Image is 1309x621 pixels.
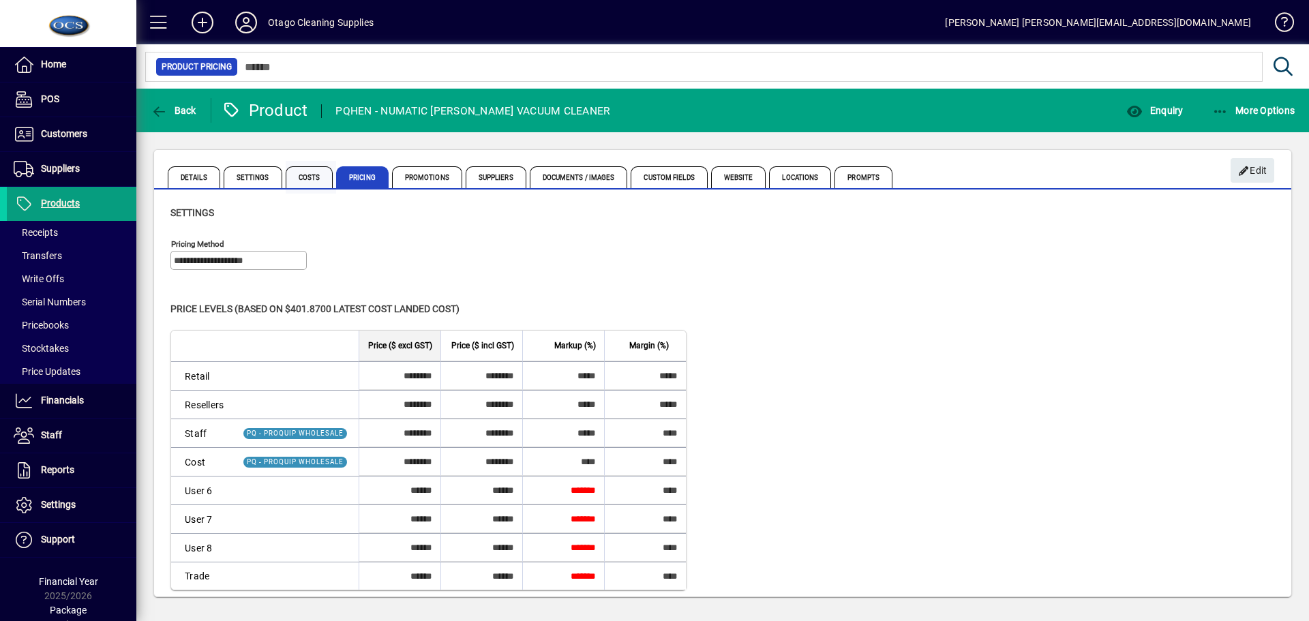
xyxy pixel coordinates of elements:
button: Enquiry [1123,98,1186,123]
span: Transfers [14,250,62,261]
span: More Options [1212,105,1295,116]
span: PQ - PROQUIP WHOLESALE [247,429,344,437]
span: Locations [769,166,831,188]
a: Knowledge Base [1265,3,1292,47]
td: User 7 [171,504,232,533]
span: Custom Fields [631,166,707,188]
span: Back [151,105,196,116]
button: More Options [1209,98,1299,123]
span: POS [41,93,59,104]
a: Price Updates [7,360,136,383]
td: User 8 [171,533,232,562]
a: Receipts [7,221,136,244]
span: Enquiry [1126,105,1183,116]
a: Pricebooks [7,314,136,337]
span: Receipts [14,227,58,238]
a: Customers [7,117,136,151]
span: Edit [1238,160,1267,182]
span: Website [711,166,766,188]
a: Serial Numbers [7,290,136,314]
span: Pricebooks [14,320,69,331]
span: Price ($ excl GST) [368,338,432,353]
a: POS [7,82,136,117]
td: Resellers [171,390,232,419]
span: Markup (%) [554,338,596,353]
span: Price Updates [14,366,80,377]
span: Product Pricing [162,60,232,74]
a: Reports [7,453,136,487]
span: Costs [286,166,333,188]
span: Price ($ incl GST) [451,338,514,353]
span: Settings [224,166,282,188]
span: Price levels (based on $401.8700 Latest cost landed cost) [170,303,460,314]
button: Edit [1231,158,1274,183]
span: Settings [170,207,214,218]
span: Settings [41,499,76,510]
span: PQ - PROQUIP WHOLESALE [247,458,344,466]
span: Margin (%) [629,338,669,353]
td: Staff [171,419,232,447]
a: Stocktakes [7,337,136,360]
span: Staff [41,429,62,440]
button: Back [147,98,200,123]
span: Suppliers [466,166,526,188]
span: Details [168,166,220,188]
div: Product [222,100,308,121]
td: User 6 [171,476,232,504]
div: PQHEN - NUMATIC [PERSON_NAME] VACUUM CLEANER [335,100,610,122]
td: Cost [171,447,232,476]
span: Suppliers [41,163,80,174]
span: Serial Numbers [14,297,86,307]
span: Package [50,605,87,616]
a: Support [7,523,136,557]
a: Settings [7,488,136,522]
span: Pricing [336,166,389,188]
a: Home [7,48,136,82]
td: Retail [171,361,232,390]
span: Financial Year [39,576,98,587]
div: [PERSON_NAME] [PERSON_NAME][EMAIL_ADDRESS][DOMAIN_NAME] [945,12,1251,33]
span: Reports [41,464,74,475]
td: Trade [171,562,232,590]
a: Suppliers [7,152,136,186]
span: Support [41,534,75,545]
a: Staff [7,419,136,453]
span: Promotions [392,166,462,188]
a: Financials [7,384,136,418]
app-page-header-button: Back [136,98,211,123]
span: Documents / Images [530,166,628,188]
span: Write Offs [14,273,64,284]
span: Home [41,59,66,70]
a: Transfers [7,244,136,267]
span: Stocktakes [14,343,69,354]
button: Profile [224,10,268,35]
span: Financials [41,395,84,406]
span: Prompts [834,166,892,188]
mat-label: Pricing method [171,239,224,249]
span: Products [41,198,80,209]
button: Add [181,10,224,35]
div: Otago Cleaning Supplies [268,12,374,33]
span: Customers [41,128,87,139]
a: Write Offs [7,267,136,290]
